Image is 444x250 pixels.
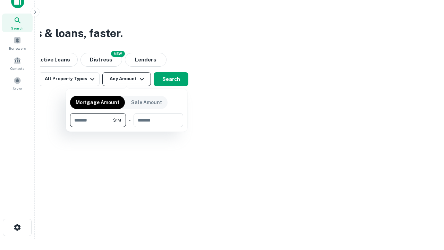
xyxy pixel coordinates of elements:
[409,194,444,228] iframe: Chat Widget
[76,99,119,106] p: Mortgage Amount
[113,117,121,123] span: $1M
[131,99,162,106] p: Sale Amount
[129,113,131,127] div: -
